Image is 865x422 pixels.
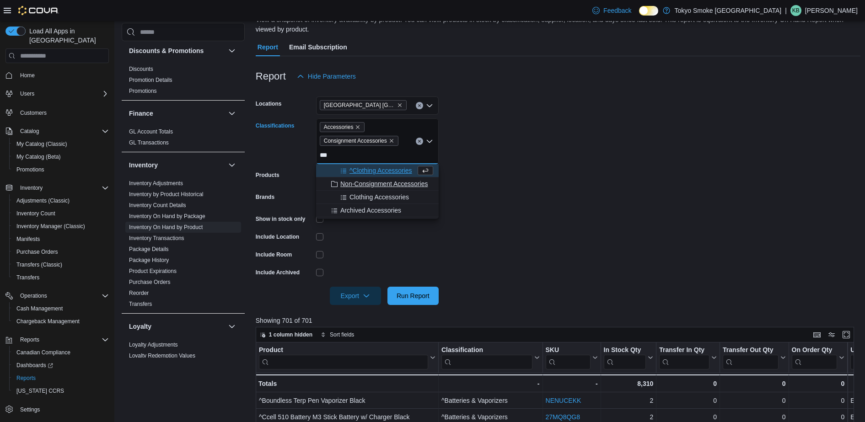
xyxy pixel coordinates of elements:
[9,220,113,233] button: Inventory Manager (Classic)
[355,124,360,130] button: Remove Accessories from selection in this group
[16,182,46,193] button: Inventory
[129,213,205,219] a: Inventory On Hand by Package
[16,248,58,256] span: Purchase Orders
[13,272,43,283] a: Transfers
[2,333,113,346] button: Reports
[129,65,153,73] span: Discounts
[13,316,83,327] a: Chargeback Management
[129,352,195,359] span: Loyalty Redemption Values
[324,123,354,132] span: Accessories
[129,77,172,83] a: Promotion Details
[256,233,299,240] label: Include Location
[545,378,597,389] div: -
[811,329,822,340] button: Keyboard shortcuts
[16,197,70,204] span: Adjustments (Classic)
[13,164,48,175] a: Promotions
[9,138,113,150] button: My Catalog (Classic)
[20,109,47,117] span: Customers
[13,259,109,270] span: Transfers (Classic)
[13,303,66,314] a: Cash Management
[16,70,38,81] a: Home
[226,160,237,171] button: Inventory
[256,215,306,223] label: Show in stock only
[256,122,295,129] label: Classifications
[441,346,532,355] div: Classification
[256,193,274,201] label: Brands
[129,87,157,95] span: Promotions
[129,300,152,308] span: Transfers
[791,346,844,369] button: On Order Qty
[2,125,113,138] button: Catalog
[129,278,171,286] span: Purchase Orders
[16,374,36,382] span: Reports
[316,204,439,217] button: Archived Accessories
[13,151,109,162] span: My Catalog (Beta)
[122,64,245,100] div: Discounts & Promotions
[340,206,401,215] span: Archived Accessories
[256,100,282,107] label: Locations
[129,322,225,331] button: Loyalty
[13,246,109,257] span: Purchase Orders
[9,233,113,246] button: Manifests
[791,346,837,355] div: On Order Qty
[13,347,109,358] span: Canadian Compliance
[16,182,109,193] span: Inventory
[129,290,149,296] a: Reorder
[16,274,39,281] span: Transfers
[13,164,109,175] span: Promotions
[129,256,169,264] span: Package History
[416,138,423,145] button: Clear input
[13,373,109,384] span: Reports
[330,331,354,338] span: Sort fields
[603,378,653,389] div: 8,310
[9,372,113,385] button: Reports
[545,397,581,404] a: NENUCEKK
[20,90,34,97] span: Users
[258,378,435,389] div: Totals
[16,290,51,301] button: Operations
[13,272,109,283] span: Transfers
[316,177,439,191] button: Non-Consignment Accessories
[256,329,316,340] button: 1 column hidden
[259,395,435,406] div: ^Boundless Terp Pen Vaporizer Black
[129,342,178,348] a: Loyalty Adjustments
[13,139,71,150] a: My Catalog (Classic)
[16,290,109,301] span: Operations
[13,347,74,358] a: Canadian Compliance
[603,395,653,406] div: 2
[129,46,204,55] h3: Discounts & Promotions
[639,6,658,16] input: Dark Mode
[16,107,50,118] a: Customers
[397,102,403,108] button: Remove Ottawa Wellington from selection in this group
[387,287,439,305] button: Run Report
[2,289,113,302] button: Operations
[2,69,113,82] button: Home
[129,267,177,275] span: Product Expirations
[9,150,113,163] button: My Catalog (Beta)
[13,221,89,232] a: Inventory Manager (Classic)
[129,139,169,146] a: GL Transactions
[9,258,113,271] button: Transfers (Classic)
[397,291,430,300] span: Run Report
[129,180,183,187] a: Inventory Adjustments
[129,235,184,242] span: Inventory Transactions
[289,38,347,56] span: Email Subscription
[545,413,580,421] a: 27MQ8QG8
[349,166,412,175] span: ^Clothing Accessories
[317,329,358,340] button: Sort fields
[13,385,109,396] span: Washington CCRS
[805,5,858,16] p: [PERSON_NAME]
[9,163,113,176] button: Promotions
[9,315,113,328] button: Chargeback Management
[791,395,844,406] div: 0
[129,66,153,72] a: Discounts
[129,128,173,135] span: GL Account Totals
[129,301,152,307] a: Transfers
[13,360,57,371] a: Dashboards
[9,302,113,315] button: Cash Management
[256,171,279,179] label: Products
[389,138,394,144] button: Remove Consignment Accessories from selection in this group
[13,151,64,162] a: My Catalog (Beta)
[226,108,237,119] button: Finance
